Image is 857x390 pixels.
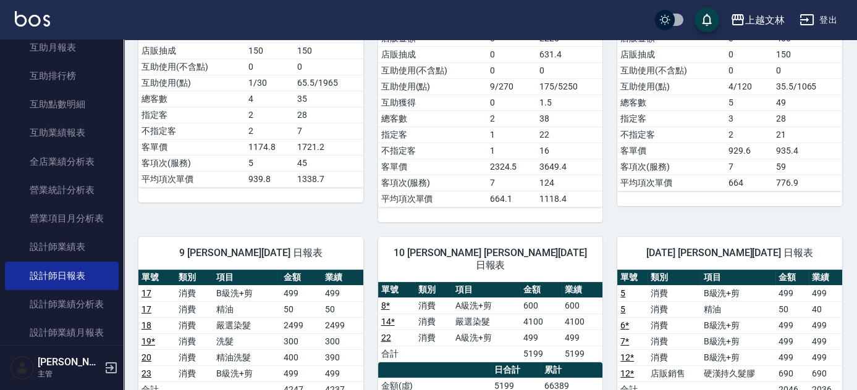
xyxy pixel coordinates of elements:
[378,127,487,143] td: 指定客
[5,204,119,233] a: 營業項目月分析表
[536,78,602,94] td: 175/5250
[520,330,562,346] td: 499
[773,127,842,143] td: 21
[138,75,245,91] td: 互助使用(點)
[562,346,603,362] td: 5199
[141,304,151,314] a: 17
[141,288,151,298] a: 17
[725,127,773,143] td: 2
[138,171,245,187] td: 平均項次單價
[701,365,775,381] td: 硬漢持久髮膠
[294,59,363,75] td: 0
[213,285,281,301] td: B級洗+剪
[322,301,363,317] td: 50
[213,349,281,365] td: 精油洗髮
[520,313,562,330] td: 4100
[245,171,294,187] td: 939.8
[725,94,773,110] td: 5
[294,75,363,91] td: 65.5/1965
[153,247,348,259] span: 9 [PERSON_NAME][DATE] 日報表
[617,94,725,110] td: 總客數
[294,155,363,171] td: 45
[773,78,842,94] td: 35.5/1065
[294,171,363,187] td: 1338.7
[5,90,119,118] a: 互助點數明細
[38,356,101,368] h5: [PERSON_NAME]
[245,155,294,171] td: 5
[725,78,773,94] td: 4/120
[773,110,842,127] td: 28
[745,12,785,28] div: 上越文林
[213,365,281,381] td: B級洗+剪
[393,247,588,272] span: 10 [PERSON_NAME] [PERSON_NAME][DATE] 日報表
[213,333,281,349] td: 洗髮
[378,159,487,175] td: 客單價
[520,282,562,298] th: 金額
[487,110,536,127] td: 2
[701,317,775,333] td: B級洗+剪
[245,43,294,59] td: 150
[281,270,322,286] th: 金額
[648,285,700,301] td: 消費
[378,282,415,298] th: 單號
[378,282,603,362] table: a dense table
[381,333,391,342] a: 22
[245,107,294,123] td: 2
[281,317,322,333] td: 2499
[536,175,602,191] td: 124
[175,285,213,301] td: 消費
[245,75,294,91] td: 1/30
[701,333,775,349] td: B級洗+剪
[809,270,842,286] th: 業績
[378,175,487,191] td: 客項次(服務)
[294,91,363,107] td: 35
[617,110,725,127] td: 指定客
[378,46,487,62] td: 店販抽成
[5,233,119,261] a: 設計師業績表
[138,59,245,75] td: 互助使用(不含點)
[648,349,700,365] td: 消費
[617,159,725,175] td: 客項次(服務)
[648,301,700,317] td: 消費
[5,262,119,290] a: 設計師日報表
[536,110,602,127] td: 38
[809,301,842,317] td: 40
[5,62,119,90] a: 互助排行榜
[175,301,213,317] td: 消費
[378,346,415,362] td: 合計
[5,118,119,147] a: 互助業績報表
[648,270,700,286] th: 類別
[725,159,773,175] td: 7
[415,330,452,346] td: 消費
[617,78,725,94] td: 互助使用(點)
[562,282,603,298] th: 業績
[648,365,700,381] td: 店販銷售
[294,43,363,59] td: 150
[617,270,648,286] th: 單號
[415,297,452,313] td: 消費
[809,285,842,301] td: 499
[773,94,842,110] td: 49
[378,62,487,78] td: 互助使用(不含點)
[281,349,322,365] td: 400
[378,110,487,127] td: 總客數
[38,368,101,380] p: 主管
[322,365,363,381] td: 499
[617,62,725,78] td: 互助使用(不含點)
[536,159,602,175] td: 3649.4
[725,7,790,33] button: 上越文林
[175,349,213,365] td: 消費
[5,147,119,176] a: 全店業績分析表
[775,317,809,333] td: 499
[138,43,245,59] td: 店販抽成
[5,33,119,62] a: 互助月報表
[138,155,245,171] td: 客項次(服務)
[775,333,809,349] td: 499
[809,333,842,349] td: 499
[773,159,842,175] td: 59
[245,139,294,155] td: 1174.8
[809,349,842,365] td: 499
[620,288,625,298] a: 5
[5,290,119,318] a: 設計師業績分析表
[694,7,719,32] button: save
